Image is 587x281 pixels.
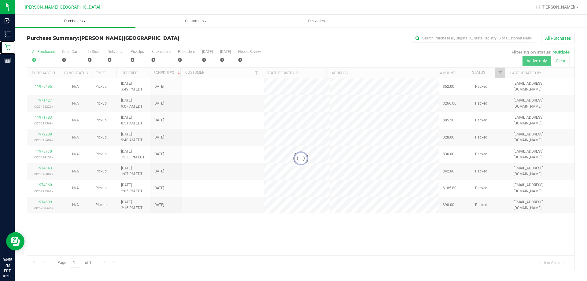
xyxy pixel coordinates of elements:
inline-svg: Inbound [5,18,11,24]
button: All Purchases [541,33,575,43]
iframe: Resource center [6,232,24,250]
span: [PERSON_NAME][GEOGRAPHIC_DATA] [79,35,179,41]
inline-svg: Retail [5,44,11,50]
span: [PERSON_NAME][GEOGRAPHIC_DATA] [25,5,100,10]
a: Purchases [15,15,135,28]
span: Hi, [PERSON_NAME]! [536,5,575,9]
span: Deliveries [300,18,333,24]
span: Purchases [15,18,135,24]
h3: Purchase Summary: [27,35,209,41]
inline-svg: Inventory [5,31,11,37]
span: Customers [136,18,256,24]
a: Deliveries [256,15,377,28]
a: Customers [135,15,256,28]
p: 04:55 PM EDT [3,257,12,274]
input: Search Purchase ID, Original ID, State Registry ID or Customer Name... [413,34,535,43]
p: 09/19 [3,274,12,278]
inline-svg: Reports [5,57,11,63]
